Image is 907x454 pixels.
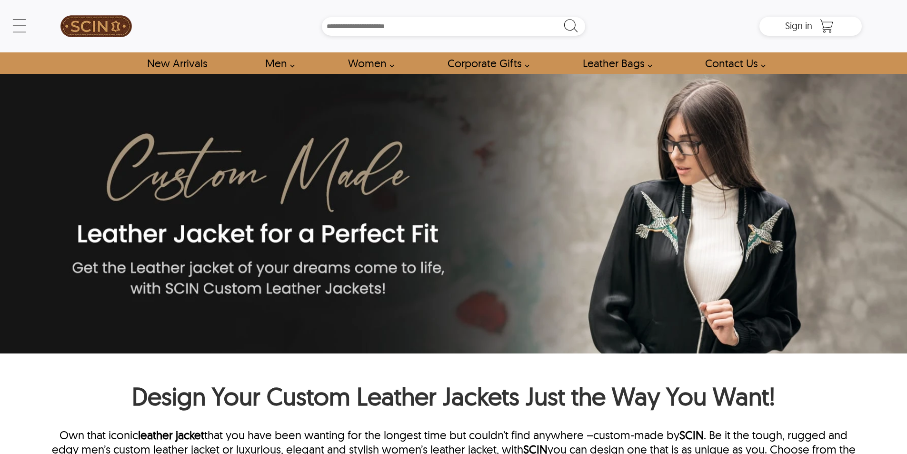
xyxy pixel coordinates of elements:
a: Shop Women Leather Jackets [337,52,399,74]
img: SCIN [60,5,132,48]
a: Shop Leather Bags [572,52,658,74]
a: SCIN [679,428,704,442]
a: SCIN [45,5,147,48]
span: Sign in [785,20,812,31]
a: Shop New Arrivals [136,52,218,74]
a: shop men's leather jackets [254,52,300,74]
a: Shop Leather Corporate Gifts [437,52,535,74]
a: leather jacket [138,428,204,442]
h1: Design Your Custom Leather Jackets Just the Way You Want! [45,381,862,416]
a: contact-us [694,52,771,74]
a: Sign in [785,23,812,30]
a: Shopping Cart [817,19,836,33]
